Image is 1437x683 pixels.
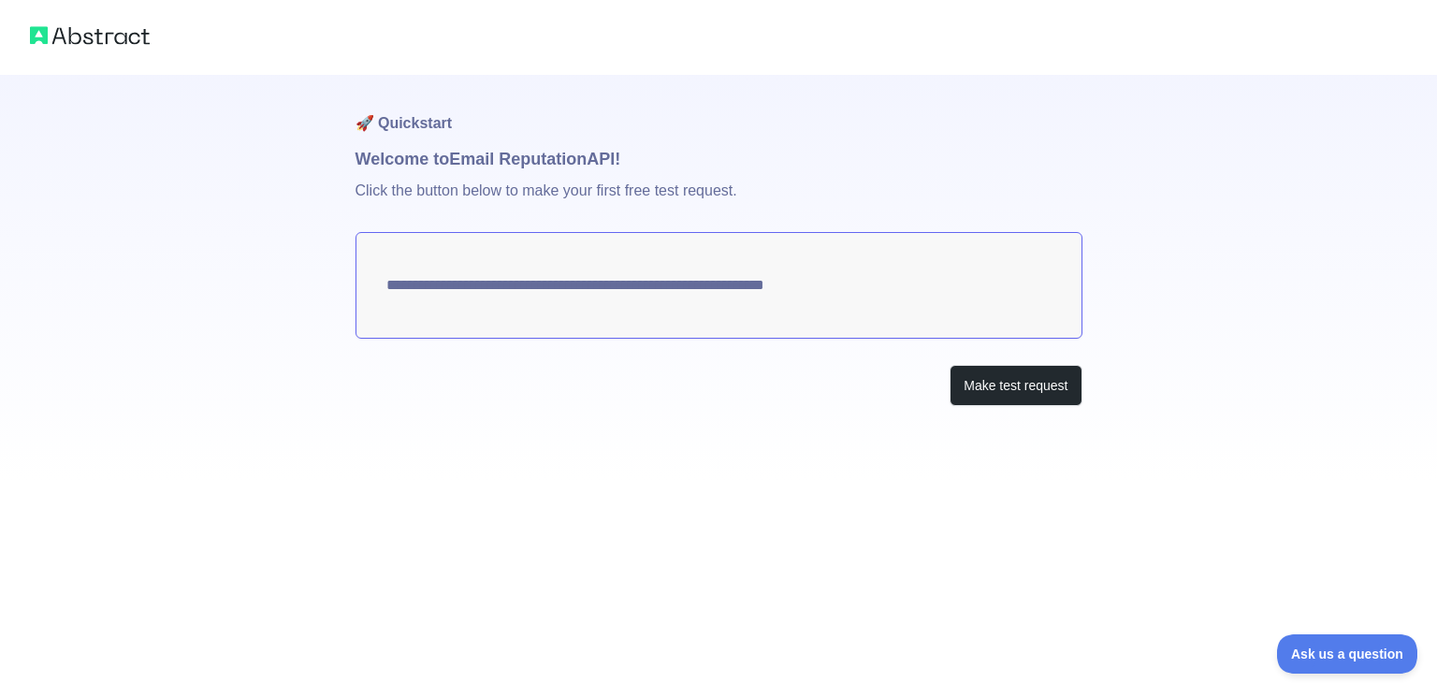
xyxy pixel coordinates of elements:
[950,365,1081,407] button: Make test request
[356,172,1082,232] p: Click the button below to make your first free test request.
[356,146,1082,172] h1: Welcome to Email Reputation API!
[356,75,1082,146] h1: 🚀 Quickstart
[30,22,150,49] img: Abstract logo
[1277,634,1418,674] iframe: Toggle Customer Support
